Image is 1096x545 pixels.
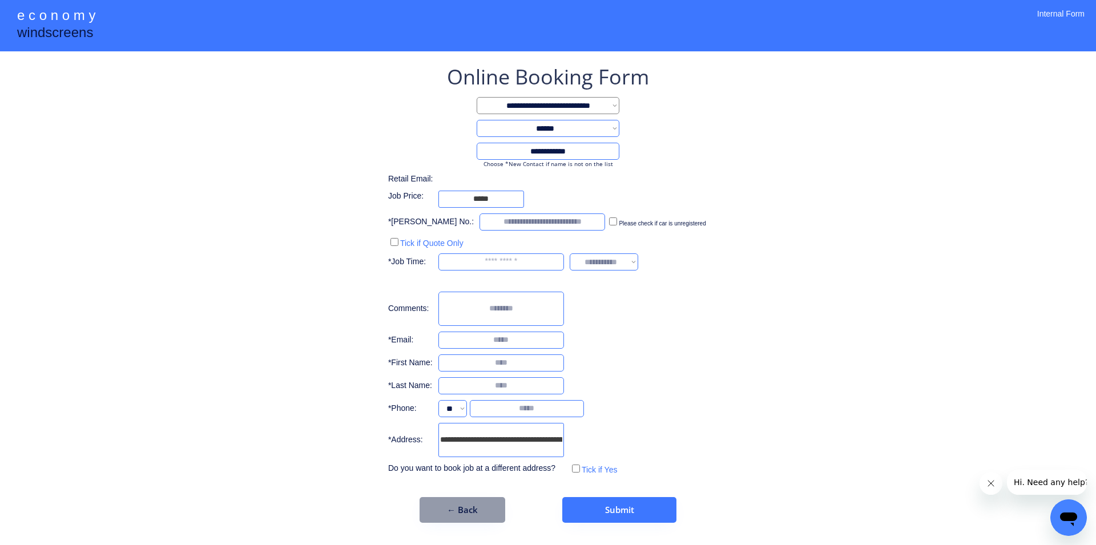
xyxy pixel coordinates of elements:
div: Internal Form [1037,9,1085,34]
div: Job Price: [388,191,433,202]
label: Tick if Quote Only [400,239,464,248]
button: Submit [562,497,676,523]
div: *Address: [388,434,433,446]
iframe: Close message [980,472,1002,495]
div: Online Booking Form [447,63,649,91]
div: Choose *New Contact if name is not on the list [477,160,619,168]
iframe: Message from company [1007,470,1087,495]
div: e c o n o m y [17,6,95,27]
div: *Last Name: [388,380,433,391]
iframe: Button to launch messaging window [1050,499,1087,536]
div: *Phone: [388,403,433,414]
button: ← Back [420,497,505,523]
label: Please check if car is unregistered [619,220,706,227]
div: Comments: [388,303,433,314]
div: Retail Email: [388,173,445,185]
div: *Job Time: [388,256,433,268]
div: *Email: [388,334,433,346]
div: *[PERSON_NAME] No.: [388,216,474,228]
div: windscreens [17,23,93,45]
span: Hi. Need any help? [7,8,82,17]
div: Do you want to book job at a different address? [388,463,564,474]
div: *First Name: [388,357,433,369]
label: Tick if Yes [582,465,618,474]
